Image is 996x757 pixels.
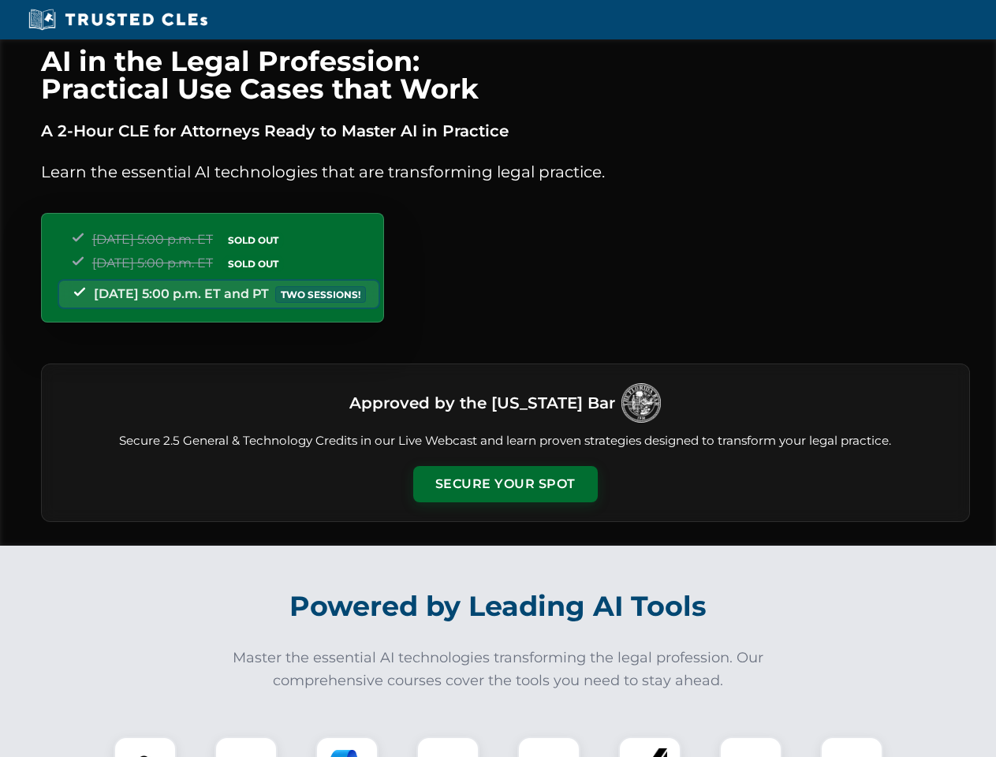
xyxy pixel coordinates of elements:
span: [DATE] 5:00 p.m. ET [92,255,213,270]
span: [DATE] 5:00 p.m. ET [92,232,213,247]
h3: Approved by the [US_STATE] Bar [349,389,615,417]
p: Master the essential AI technologies transforming the legal profession. Our comprehensive courses... [222,647,774,692]
p: Secure 2.5 General & Technology Credits in our Live Webcast and learn proven strategies designed ... [61,432,950,450]
p: Learn the essential AI technologies that are transforming legal practice. [41,159,970,185]
img: Trusted CLEs [24,8,212,32]
span: SOLD OUT [222,255,284,272]
p: A 2-Hour CLE for Attorneys Ready to Master AI in Practice [41,118,970,144]
h2: Powered by Leading AI Tools [62,579,935,634]
button: Secure Your Spot [413,466,598,502]
span: SOLD OUT [222,232,284,248]
h1: AI in the Legal Profession: Practical Use Cases that Work [41,47,970,103]
img: Logo [621,383,661,423]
